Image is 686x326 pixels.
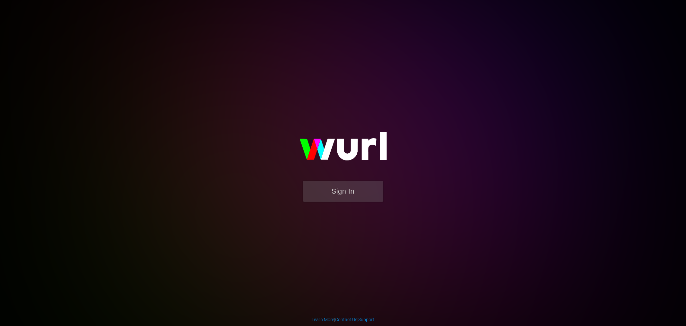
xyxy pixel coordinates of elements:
a: Learn More [312,317,334,322]
img: wurl-logo-on-black-223613ac3d8ba8fe6dc639794a292ebdb59501304c7dfd60c99c58986ef67473.svg [279,118,407,180]
a: Support [358,317,374,322]
div: | | [312,316,374,323]
button: Sign In [303,181,383,202]
a: Contact Us [335,317,357,322]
